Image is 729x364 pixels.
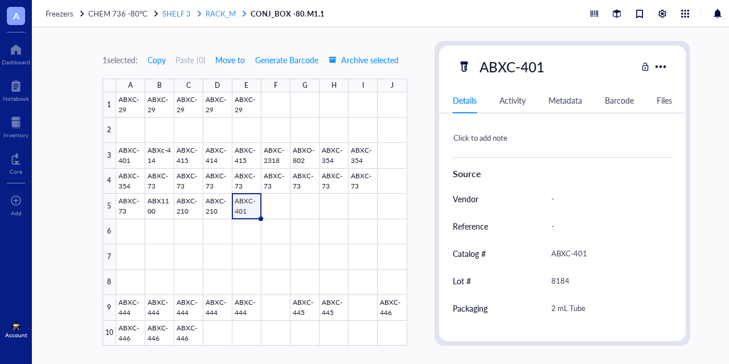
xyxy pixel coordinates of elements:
[162,8,191,19] span: SHELF 3
[244,79,248,92] div: E
[103,169,116,194] div: 4
[391,79,394,92] div: J
[328,51,399,69] button: Archive selected
[157,79,162,92] div: B
[206,8,236,19] span: RACK_M
[2,59,30,66] div: Dashboard
[499,94,526,107] div: Activity
[453,302,488,314] div: Packaging
[251,9,326,19] a: CONJ_BOX -80.M1.1
[46,9,86,19] a: Freezers
[11,210,22,216] div: Add
[255,51,319,69] button: Generate Barcode
[5,332,27,338] div: Account
[448,130,668,157] div: Click to add note
[3,77,29,102] a: Notebook
[128,79,133,92] div: A
[103,321,116,346] div: 10
[548,94,582,107] div: Metadata
[605,94,634,107] div: Barcode
[453,193,478,205] div: Vendor
[453,247,486,260] div: Catalog #
[103,270,116,296] div: 8
[474,55,550,79] div: ABXC-401
[103,244,116,270] div: 7
[103,54,138,66] div: 1 selected:
[3,132,28,138] div: Inventory
[453,167,673,181] div: Source
[274,79,278,92] div: F
[215,51,245,69] button: Move to
[88,9,160,19] a: CHEM 736 -80°C
[103,143,116,169] div: 3
[657,94,672,107] div: Files
[162,9,248,19] a: SHELF 3RACK_M
[103,118,116,144] div: 2
[255,55,318,64] span: Generate Barcode
[215,55,245,64] span: Move to
[453,275,471,287] div: Lot #
[3,95,29,102] div: Notebook
[175,51,206,69] button: Paste (0)
[103,295,116,321] div: 9
[186,79,191,92] div: C
[546,214,668,238] div: -
[103,92,116,118] div: 1
[302,79,308,92] div: G
[453,329,470,342] div: Price
[546,325,664,346] div: -
[2,40,30,66] a: Dashboard
[10,168,22,175] div: Core
[46,8,73,19] span: Freezers
[546,242,668,265] div: ABXC-401
[215,79,220,92] div: D
[329,55,399,64] span: Archive selected
[331,79,337,92] div: H
[103,219,116,245] div: 6
[362,79,364,92] div: I
[546,187,668,211] div: -
[147,51,166,69] button: Copy
[453,94,477,107] div: Details
[546,269,668,293] div: 8184
[11,322,21,331] img: e93b310a-48b0-4c5e-bf70-c7d8ac29cdb4.jpeg
[13,9,19,23] span: A
[3,113,28,138] a: Inventory
[88,8,148,19] span: CHEM 736 -80°C
[453,220,488,232] div: Reference
[546,296,668,320] div: 2 mL Tube
[10,150,22,175] a: Core
[103,194,116,219] div: 5
[148,55,166,64] span: Copy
